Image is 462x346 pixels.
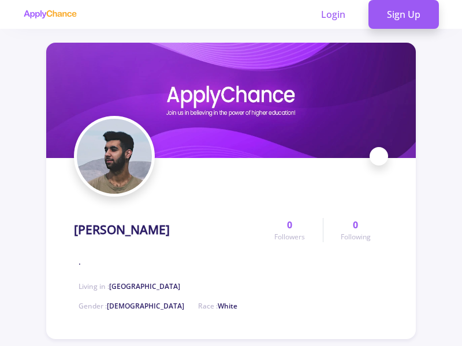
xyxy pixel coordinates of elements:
[79,255,81,268] span: .
[287,218,292,232] span: 0
[274,232,305,242] span: Followers
[79,281,180,291] span: Living in :
[79,301,184,311] span: Gender :
[77,119,152,194] img: Ali Habibnezhadavatar
[323,218,388,242] a: 0Following
[74,223,170,237] h1: [PERSON_NAME]
[218,301,237,311] span: White
[109,281,180,291] span: [GEOGRAPHIC_DATA]
[107,301,184,311] span: [DEMOGRAPHIC_DATA]
[198,301,237,311] span: Race :
[353,218,358,232] span: 0
[23,10,77,19] img: applychance logo text only
[257,218,322,242] a: 0Followers
[46,43,416,158] img: Ali Habibnezhadcover image
[341,232,371,242] span: Following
